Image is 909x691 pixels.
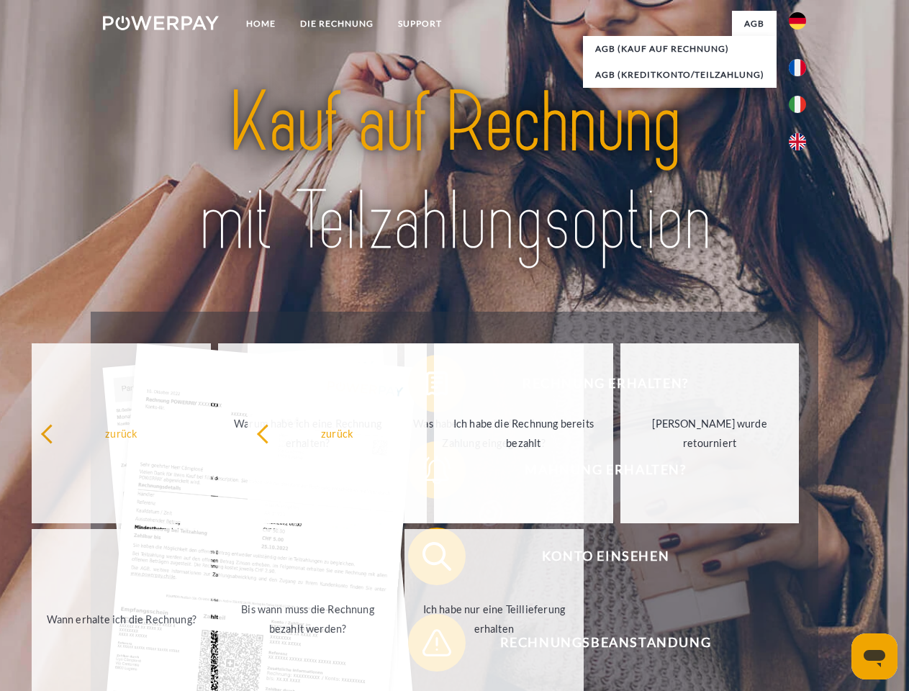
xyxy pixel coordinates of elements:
img: title-powerpay_de.svg [137,69,772,276]
img: en [789,133,806,150]
div: zurück [40,423,202,443]
div: Wann erhalte ich die Rechnung? [40,609,202,628]
div: Bis wann muss die Rechnung bezahlt werden? [227,600,389,638]
a: Home [234,11,288,37]
a: SUPPORT [386,11,454,37]
img: fr [789,59,806,76]
img: de [789,12,806,30]
div: Warum habe ich eine Rechnung erhalten? [227,414,389,453]
a: AGB (Kauf auf Rechnung) [583,36,777,62]
div: [PERSON_NAME] wurde retourniert [629,414,791,453]
div: Ich habe nur eine Teillieferung erhalten [413,600,575,638]
a: AGB (Kreditkonto/Teilzahlung) [583,62,777,88]
a: agb [732,11,777,37]
a: DIE RECHNUNG [288,11,386,37]
div: zurück [256,423,418,443]
div: Ich habe die Rechnung bereits bezahlt [443,414,605,453]
img: logo-powerpay-white.svg [103,16,219,30]
iframe: Schaltfläche zum Öffnen des Messaging-Fensters [851,633,897,679]
img: it [789,96,806,113]
span: Rechnungsbeanstandung [429,614,782,672]
span: Konto einsehen [429,528,782,585]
